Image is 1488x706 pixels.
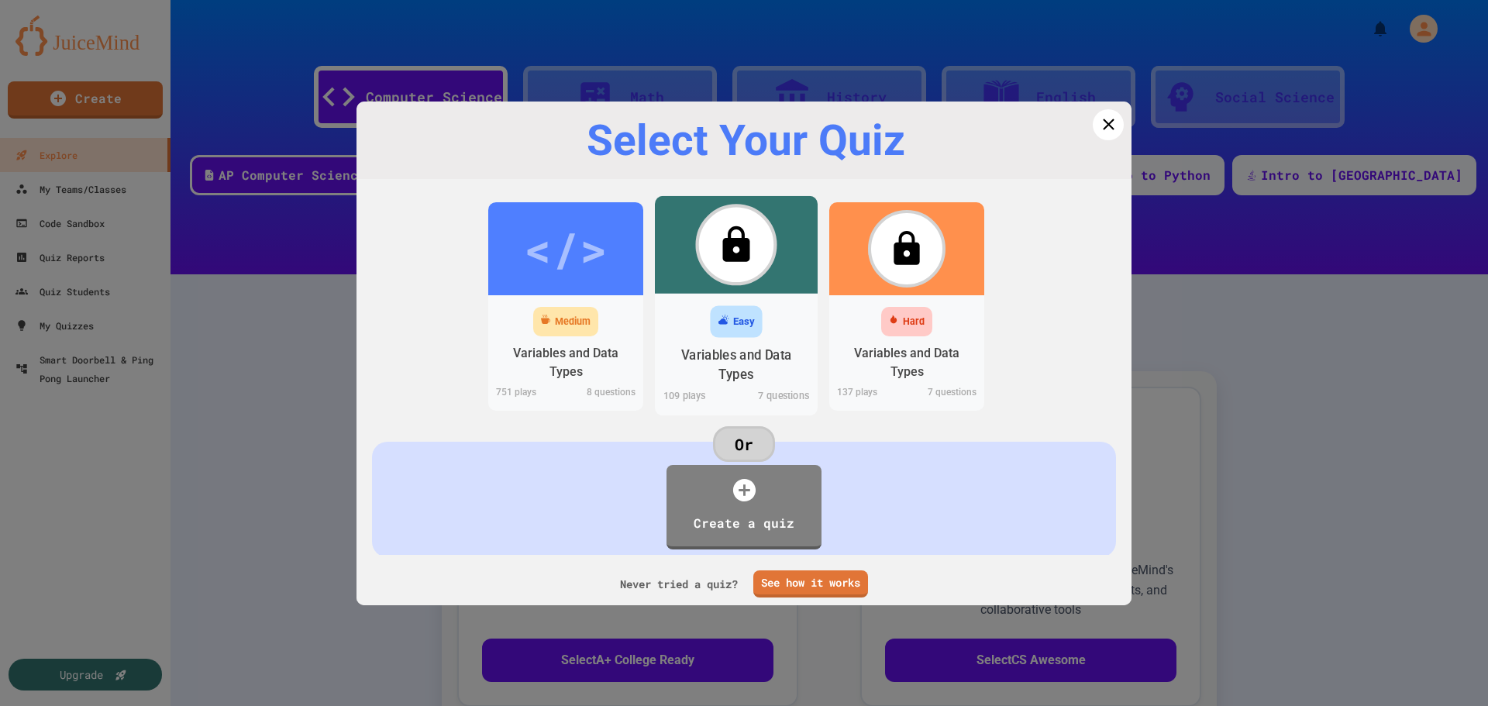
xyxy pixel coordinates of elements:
div: 137 play s [829,385,907,403]
a: See how it works [753,570,868,598]
div: 751 play s [488,385,566,403]
div: Variables and Data Types [500,344,632,381]
div: </> [524,213,608,283]
div: Create a quiz [682,508,806,539]
div: Select Your Quiz [380,117,1112,164]
iframe: chat widget [1423,644,1472,691]
div: Or [713,426,775,462]
div: 7 questions [736,388,818,407]
div: Hard [903,315,925,329]
div: </> [692,208,780,281]
span: Never tried a quiz? [620,576,738,592]
div: Variables and Data Types [841,344,973,381]
div: 109 play s [655,388,736,407]
div: </> [865,214,949,284]
div: 8 questions [566,385,643,403]
div: Medium [555,314,591,329]
iframe: chat widget [1359,577,1472,642]
div: Easy [733,314,754,329]
div: Variables and Data Types [667,345,806,384]
div: 7 questions [907,385,984,403]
